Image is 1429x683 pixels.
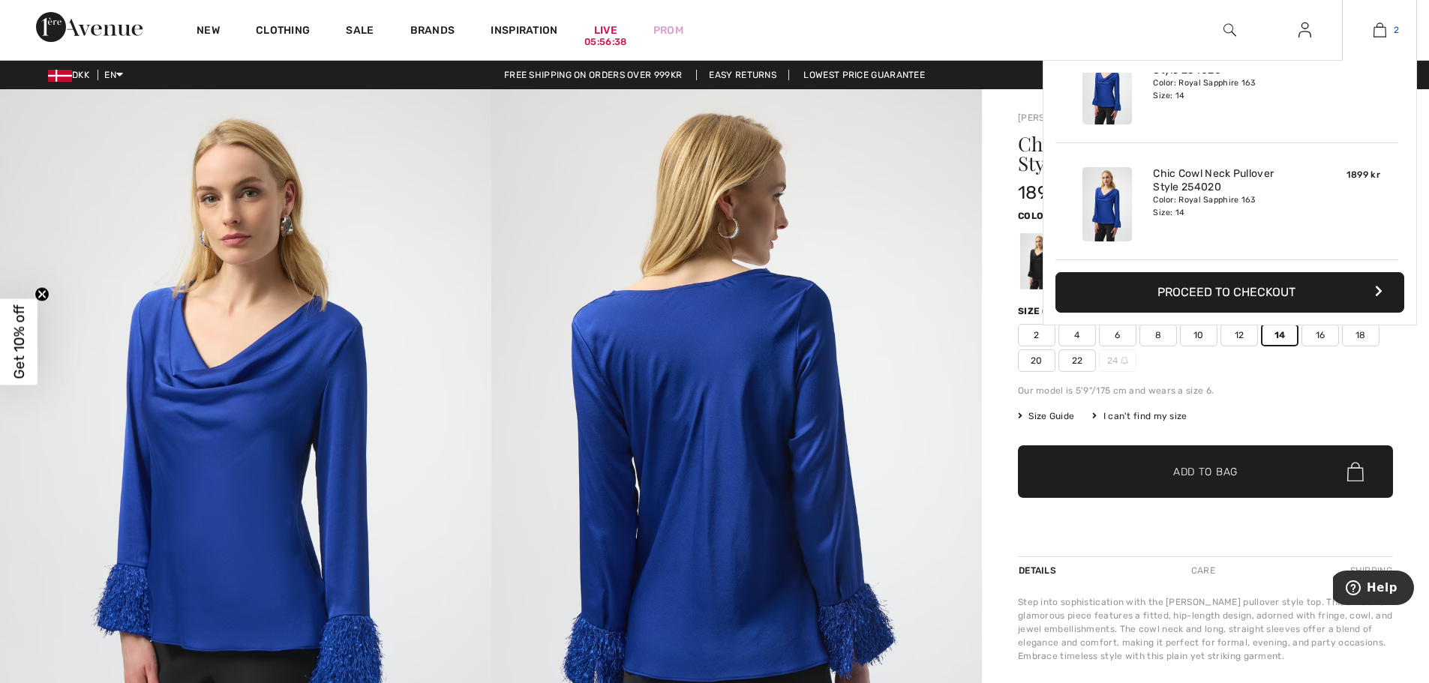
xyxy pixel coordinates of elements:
div: Our model is 5'9"/175 cm and wears a size 6. [1018,384,1393,397]
span: Get 10% off [11,304,28,379]
span: Color: [1018,211,1053,221]
a: Live05:56:38 [594,22,617,38]
span: 18 [1342,324,1379,346]
span: EN [104,70,123,80]
div: Step into sophistication with the [PERSON_NAME] pullover style top. This chic and glamorous piece... [1018,595,1393,663]
span: 24 [1099,349,1136,372]
span: 2 [1018,324,1055,346]
div: Black [1020,233,1059,289]
a: Lowest Price Guarantee [791,70,937,80]
img: Chic Cowl Neck Pullover Style 254020 [1082,167,1132,241]
div: Details [1018,557,1060,584]
span: DKK [48,70,95,80]
div: Color: Royal Sapphire 163 Size: 14 [1153,194,1301,218]
span: Add to Bag [1173,464,1238,480]
img: Bag.svg [1347,462,1364,481]
iframe: Opens a widget where you can find more information [1333,571,1414,608]
span: 16 [1301,324,1339,346]
img: My Bag [1373,21,1386,39]
span: Inspiration [491,24,557,40]
a: Chic Cowl Neck Pullover Style 254020 [1153,167,1301,194]
img: 1ère Avenue [36,12,143,42]
button: Add to Bag [1018,445,1393,498]
span: 4 [1058,324,1096,346]
span: 8 [1139,324,1177,346]
a: 2 [1343,21,1416,39]
a: Easy Returns [696,70,789,80]
span: 12 [1220,324,1258,346]
div: I can't find my size [1092,409,1187,423]
div: Shipping [1346,557,1393,584]
div: Color: Royal Sapphire 163 Size: 14 [1153,77,1301,101]
img: ring-m.svg [1121,357,1128,364]
img: search the website [1223,21,1236,39]
span: 14 [1261,324,1298,346]
span: Size Guide [1018,409,1074,423]
a: Sale [346,24,374,40]
button: Proceed to Checkout [1055,272,1404,313]
img: My Info [1298,21,1311,39]
h1: Chic Cowl Neck Pullover Style 254020 [1018,134,1331,173]
a: [PERSON_NAME] [1018,112,1093,123]
span: 22 [1058,349,1096,372]
a: Prom [653,22,683,38]
a: Free shipping on orders over 999kr [492,70,694,80]
a: New [197,24,220,40]
span: 1899 kr [1346,169,1380,180]
img: Chic Cowl Neck Pullover Style 254020 [1082,50,1132,124]
span: 20 [1018,349,1055,372]
div: 05:56:38 [584,35,626,49]
span: 10 [1180,324,1217,346]
img: Danish krone [48,70,72,82]
a: Clothing [256,24,310,40]
span: 1899 kr [1018,182,1079,203]
a: Sign In [1286,21,1323,40]
span: 2 [1394,23,1399,37]
button: Close teaser [35,286,50,301]
div: Size ([GEOGRAPHIC_DATA]/[GEOGRAPHIC_DATA]): [1018,304,1268,318]
span: 6 [1099,324,1136,346]
div: Care [1178,557,1228,584]
a: Brands [410,24,455,40]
